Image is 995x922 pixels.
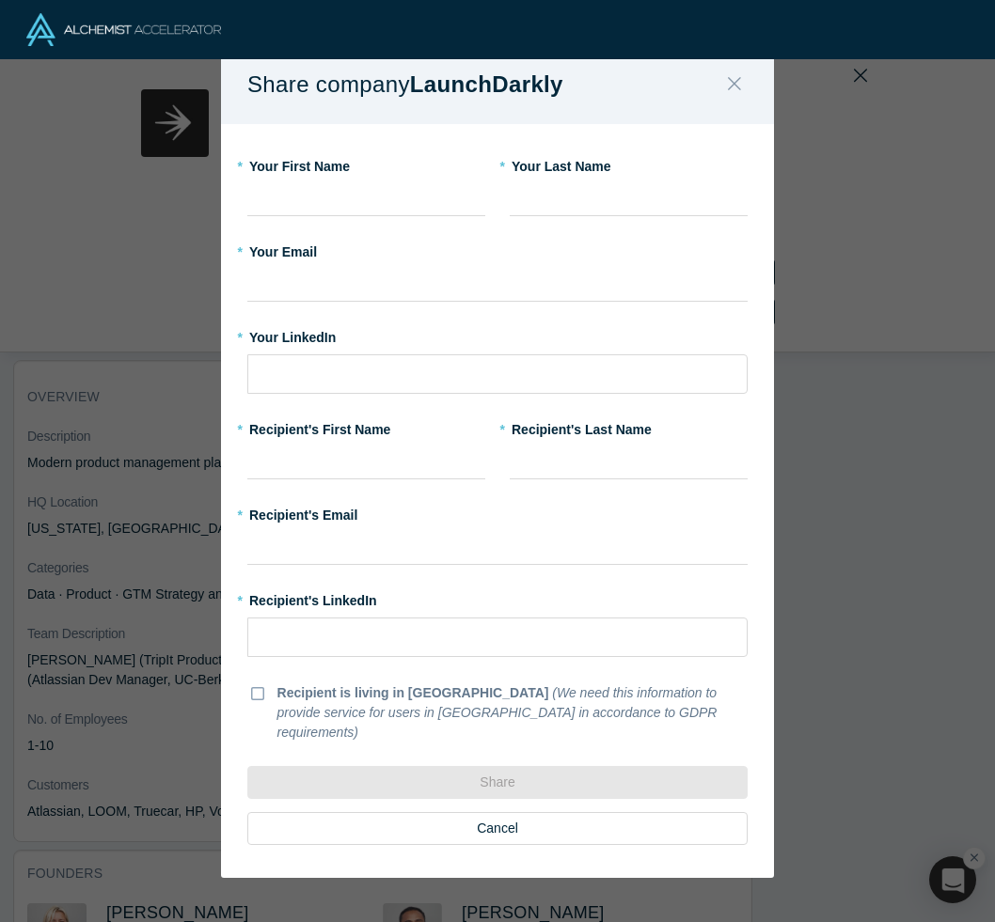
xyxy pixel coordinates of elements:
[247,414,485,440] label: Recipient's First Name
[247,499,748,525] label: Recipient's Email
[247,150,485,177] label: Your First Name
[715,65,754,105] button: Close
[247,236,748,262] label: Your Email
[247,585,748,611] label: Recipient's LinkedIn
[277,685,718,740] i: (We need this information to provide service for users in [GEOGRAPHIC_DATA] in accordance to GDPR...
[247,812,748,845] button: Cancel
[510,414,748,440] label: Recipient's Last Name
[410,71,563,97] b: LaunchDarkly
[247,321,748,348] label: Your LinkedIn
[247,65,596,104] h1: Share company
[277,685,549,700] b: Recipient is living in [GEOGRAPHIC_DATA]
[26,13,221,46] img: Alchemist Logo
[247,766,748,799] button: Share
[510,150,748,177] label: Your Last Name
